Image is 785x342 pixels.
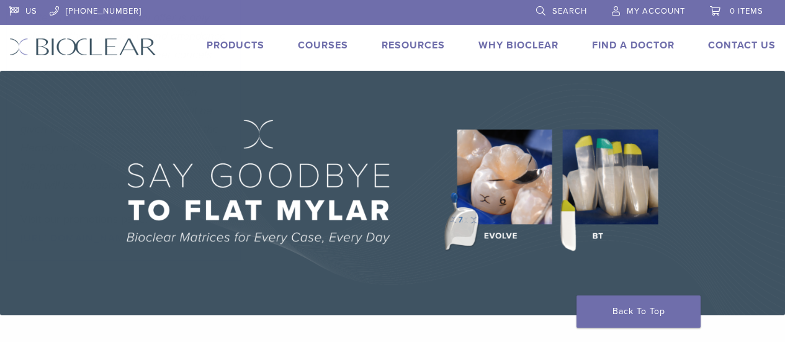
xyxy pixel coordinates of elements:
[552,6,587,16] span: Search
[298,39,348,52] a: Courses
[20,11,227,192] em: *Note: Free HeatSync Mini offer is only valid with the purchase of and attendance at a BT Course....
[627,6,685,16] span: My Account
[20,210,228,247] p: Visit our promotions page:
[20,232,134,245] a: [URL][DOMAIN_NAME]
[576,295,701,328] a: Back To Top
[592,39,675,52] a: Find A Doctor
[382,39,445,52] a: Resources
[730,6,763,16] span: 0 items
[478,39,558,52] a: Why Bioclear
[708,39,776,52] a: Contact Us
